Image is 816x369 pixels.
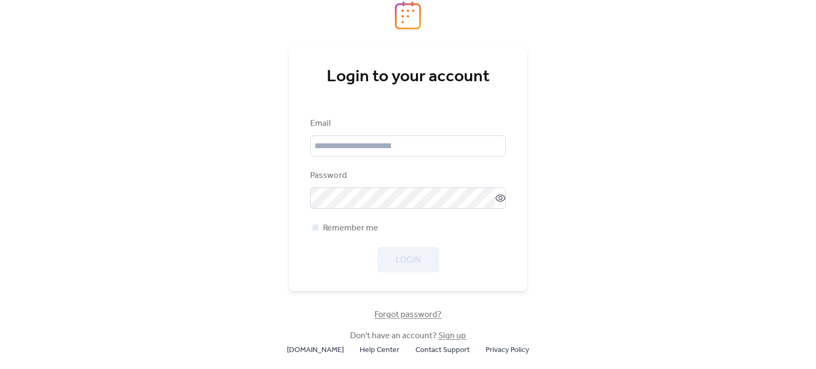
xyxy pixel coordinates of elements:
a: Help Center [360,343,399,356]
a: Contact Support [415,343,470,356]
img: logo [395,1,421,30]
span: Don't have an account? [350,330,466,342]
span: Help Center [360,344,399,357]
span: Remember me [323,222,378,235]
div: Email [310,117,504,130]
div: Login to your account [310,66,506,88]
span: [DOMAIN_NAME] [287,344,344,357]
a: Forgot password? [375,312,441,317]
span: Contact Support [415,344,470,357]
div: Password [310,169,504,182]
a: Sign up [438,328,466,344]
a: Privacy Policy [486,343,529,356]
a: [DOMAIN_NAME] [287,343,344,356]
span: Forgot password? [375,308,441,321]
span: Privacy Policy [486,344,529,357]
